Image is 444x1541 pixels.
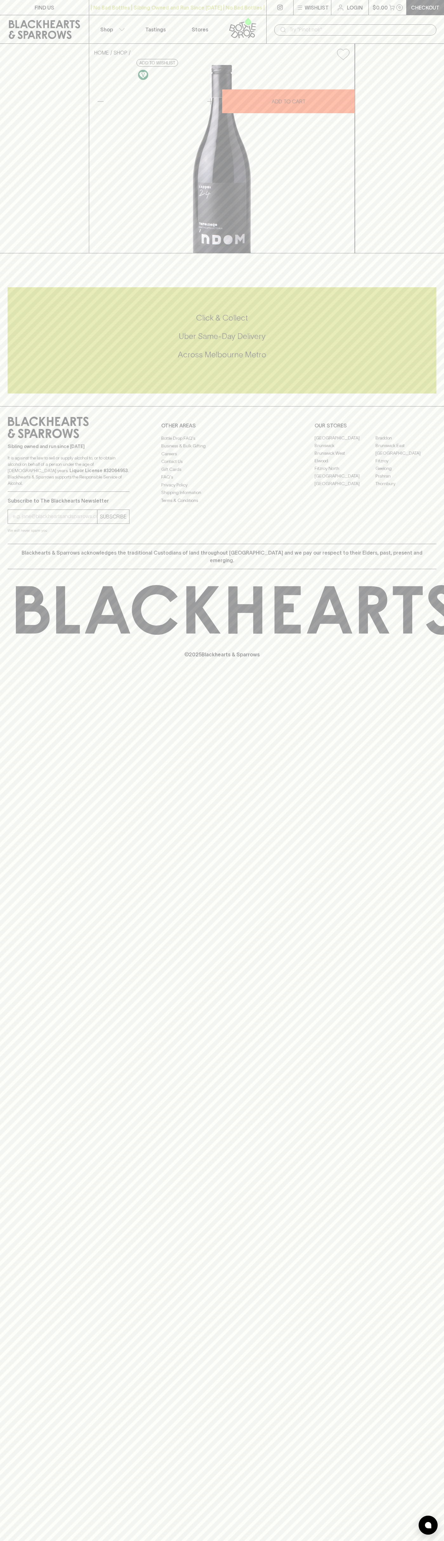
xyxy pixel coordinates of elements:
[315,442,375,450] a: Brunswick
[315,480,375,488] a: [GEOGRAPHIC_DATA]
[373,4,388,11] p: $0.00
[138,70,148,80] img: Vegan
[89,65,355,253] img: 40824.png
[161,450,283,458] a: Careers
[411,4,440,11] p: Checkout
[97,510,129,523] button: SUBSCRIBE
[8,527,129,534] p: We will never spam you
[289,25,431,35] input: Try "Pinot noir"
[272,98,306,105] p: ADD TO CART
[315,472,375,480] a: [GEOGRAPHIC_DATA]
[161,458,283,465] a: Contact Us
[8,443,129,450] p: Sibling owned and run since [DATE]
[335,46,352,62] button: Add to wishlist
[8,313,436,323] h5: Click & Collect
[161,497,283,504] a: Terms & Conditions
[100,513,127,520] p: SUBSCRIBE
[375,465,436,472] a: Geelong
[8,349,436,360] h5: Across Melbourne Metro
[347,4,363,11] p: Login
[161,422,283,429] p: OTHER AREAS
[35,4,54,11] p: FIND US
[315,450,375,457] a: Brunswick West
[375,457,436,465] a: Fitzroy
[8,497,129,504] p: Subscribe to The Blackhearts Newsletter
[315,465,375,472] a: Fitzroy North
[13,511,97,522] input: e.g. jane@blackheartsandsparrows.com.au
[161,489,283,497] a: Shipping Information
[315,434,375,442] a: [GEOGRAPHIC_DATA]
[8,331,436,341] h5: Uber Same-Day Delivery
[70,468,128,473] strong: Liquor License #32064953
[161,442,283,450] a: Business & Bulk Gifting
[136,68,150,81] a: Made without the use of any animal products.
[375,480,436,488] a: Thornbury
[161,473,283,481] a: FAQ's
[222,89,355,113] button: ADD TO CART
[375,434,436,442] a: Braddon
[305,4,329,11] p: Wishlist
[100,26,113,33] p: Shop
[94,50,109,55] a: HOME
[315,457,375,465] a: Elwood
[145,26,166,33] p: Tastings
[398,6,401,9] p: 0
[315,422,436,429] p: OUR STORES
[114,50,127,55] a: SHOP
[136,59,178,67] button: Add to wishlist
[12,549,432,564] p: Blackhearts & Sparrows acknowledges the traditional Custodians of land throughout [GEOGRAPHIC_DAT...
[8,455,129,486] p: It is against the law to sell or supply alcohol to, or to obtain alcohol on behalf of a person un...
[89,15,134,43] button: Shop
[133,15,178,43] a: Tastings
[161,481,283,489] a: Privacy Policy
[375,472,436,480] a: Prahran
[375,442,436,450] a: Brunswick East
[375,450,436,457] a: [GEOGRAPHIC_DATA]
[8,287,436,393] div: Call to action block
[161,465,283,473] a: Gift Cards
[192,26,208,33] p: Stores
[178,15,222,43] a: Stores
[161,434,283,442] a: Bottle Drop FAQ's
[425,1522,431,1528] img: bubble-icon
